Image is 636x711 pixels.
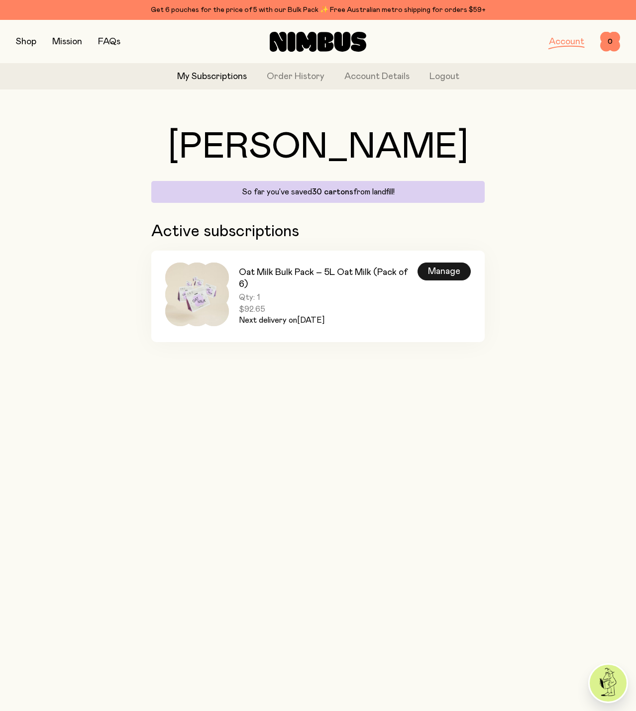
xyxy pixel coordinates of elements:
h2: Active subscriptions [151,223,485,241]
button: Logout [429,70,459,84]
h3: Oat Milk Bulk Pack – 5L Oat Milk (Pack of 6) [239,267,418,290]
span: 30 cartons [312,188,353,196]
span: $92.65 [239,304,418,314]
div: Get 6 pouches for the price of 5 with our Bulk Pack ✨ Free Australian metro shipping for orders $59+ [16,4,620,16]
button: 0 [600,32,620,52]
img: agent [590,665,627,702]
a: Mission [52,37,82,46]
a: FAQs [98,37,120,46]
a: Account Details [344,70,410,84]
h1: [PERSON_NAME] [151,129,485,165]
p: So far you’ve saved from landfill! [157,187,479,197]
a: Account [549,37,584,46]
div: Manage [418,263,471,280]
span: Qty: 1 [239,292,418,302]
a: Order History [267,70,324,84]
a: Oat Milk Bulk Pack – 5L Oat Milk (Pack of 6)Qty: 1$92.65Next delivery on[DATE]Manage [151,251,485,342]
span: [DATE] [297,316,324,324]
a: My Subscriptions [177,70,247,84]
p: Next delivery on [239,314,418,326]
